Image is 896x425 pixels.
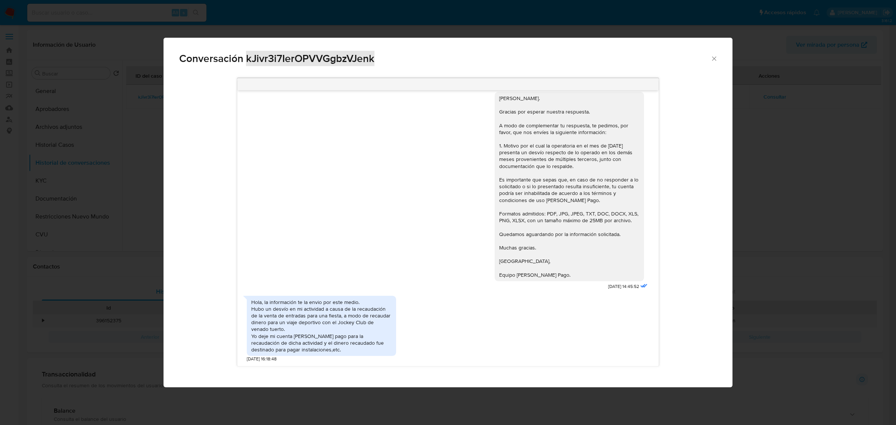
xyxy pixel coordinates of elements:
[499,95,640,278] div: [PERSON_NAME]. Gracias por esperar nuestra respuesta. A modo de complementar tu respuesta, te ped...
[251,299,392,353] div: Hola, la información te la envio por este medio. Hubo un desvío en mi actividad a causa de la rec...
[179,53,710,64] span: Conversación kJivr3i7IerOPVVGgbzVJenk
[247,356,277,362] span: [DATE] 16:18:48
[608,283,639,290] span: [DATE] 14:45:52
[710,55,717,62] button: Cerrar
[164,38,732,388] div: Comunicación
